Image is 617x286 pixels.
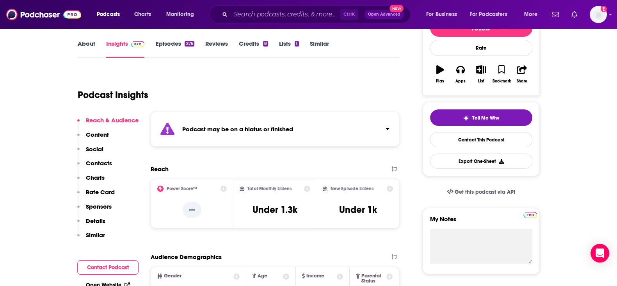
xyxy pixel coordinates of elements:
img: Podchaser - Follow, Share and Rate Podcasts [6,7,81,22]
span: Open Advanced [368,13,400,16]
h1: Podcast Insights [78,89,148,101]
button: Rate Card [77,188,115,203]
button: Export One-Sheet [430,154,532,169]
button: open menu [91,8,130,21]
h2: Power Score™ [167,186,197,191]
button: open menu [161,8,204,21]
span: Ctrl K [340,9,358,20]
h3: Under 1.3k [252,204,297,216]
div: 1 [295,41,299,46]
span: For Business [426,9,457,20]
div: Share [517,79,527,84]
button: Similar [77,231,105,246]
p: Details [86,217,105,225]
img: tell me why sparkle [463,115,469,121]
div: 8 [263,41,268,46]
span: New [389,5,404,12]
p: Content [86,131,109,138]
a: InsightsPodchaser Pro [106,40,145,58]
button: Play [430,60,450,88]
button: open menu [519,8,547,21]
a: Contact This Podcast [430,132,532,147]
p: Social [86,145,103,153]
svg: Add a profile image [601,6,607,12]
span: Tell Me Why [472,115,499,121]
span: More [524,9,537,20]
a: Show notifications dropdown [568,8,580,21]
img: Podchaser Pro [523,212,537,218]
a: Show notifications dropdown [549,8,562,21]
a: Charts [129,8,156,21]
button: Apps [450,60,471,88]
a: Pro website [523,211,537,218]
button: Charts [77,174,105,188]
button: Open AdvancedNew [365,10,404,19]
button: Share [512,60,532,88]
span: Charts [134,9,151,20]
div: Rate [430,40,532,56]
a: Episodes276 [155,40,194,58]
span: Age [258,273,267,279]
button: Contacts [77,159,112,174]
p: -- [183,202,201,218]
img: User Profile [590,6,607,23]
div: Play [436,79,444,84]
button: Sponsors [77,203,112,217]
p: Rate Card [86,188,115,196]
button: open menu [421,8,467,21]
button: Social [77,145,103,160]
button: open menu [465,8,519,21]
label: My Notes [430,215,532,229]
a: Reviews [205,40,228,58]
p: Charts [86,174,105,181]
button: tell me why sparkleTell Me Why [430,109,532,126]
h2: Reach [151,165,169,173]
section: Click to expand status details [151,112,400,147]
span: Parental Status [361,273,385,284]
span: Logged in as BerkMarc [590,6,607,23]
div: Bookmark [492,79,510,84]
h2: New Episode Listens [331,186,373,191]
h3: Under 1k [339,204,377,216]
a: Get this podcast via API [441,182,522,202]
div: Open Intercom Messenger [590,244,609,263]
span: Get this podcast via API [455,189,515,195]
button: Details [77,217,105,232]
div: 276 [185,41,194,46]
strong: Podcast may be on a hiatus or finished [182,125,293,133]
button: Show profile menu [590,6,607,23]
p: Reach & Audience [86,116,139,124]
span: Monitoring [166,9,194,20]
p: Contacts [86,159,112,167]
div: List [478,79,484,84]
p: Similar [86,231,105,239]
a: Credits8 [239,40,268,58]
h2: Total Monthly Listens [247,186,292,191]
div: Apps [455,79,466,84]
span: Podcasts [97,9,120,20]
span: Income [306,273,324,279]
a: Lists1 [279,40,299,58]
button: Contact Podcast [77,260,139,275]
button: Content [77,131,109,145]
h2: Audience Demographics [151,253,222,261]
div: Search podcasts, credits, & more... [217,5,418,23]
p: Sponsors [86,203,112,210]
a: About [78,40,95,58]
button: Bookmark [491,60,512,88]
input: Search podcasts, credits, & more... [231,8,340,21]
button: List [471,60,491,88]
img: Podchaser Pro [131,41,145,47]
button: Reach & Audience [77,116,139,131]
span: For Podcasters [470,9,507,20]
a: Similar [310,40,329,58]
span: Gender [164,273,181,279]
